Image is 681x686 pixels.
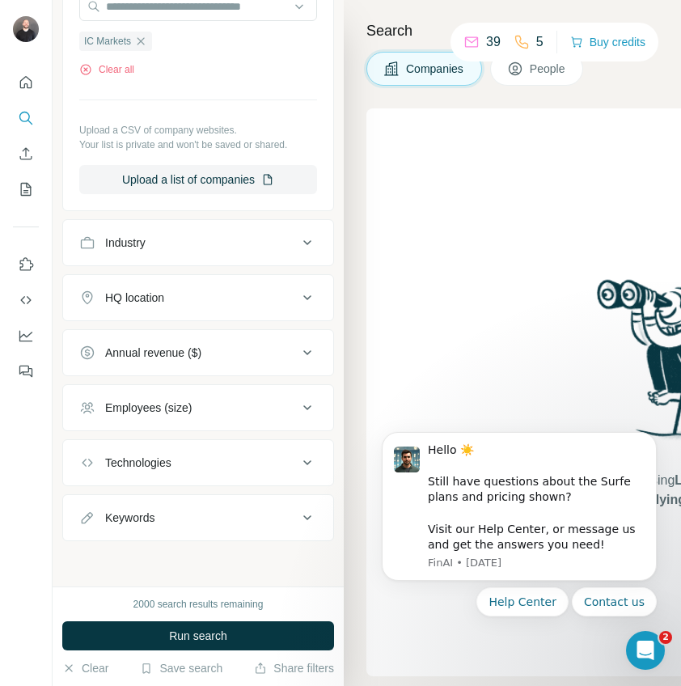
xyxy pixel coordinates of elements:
button: Upload a list of companies [79,165,317,194]
div: 2000 search results remaining [133,597,264,612]
p: Upload a CSV of company websites. [79,123,317,138]
div: Technologies [105,455,171,471]
iframe: Intercom notifications message [357,379,681,642]
button: HQ location [63,278,333,317]
button: Technologies [63,443,333,482]
button: Use Surfe API [13,286,39,315]
div: HQ location [105,290,164,306]
h4: Search [366,19,662,42]
button: Annual revenue ($) [63,333,333,372]
p: 39 [486,32,501,52]
button: My lists [13,175,39,204]
button: Keywords [63,498,333,537]
button: Save search [140,660,222,676]
iframe: Intercom live chat [626,631,665,670]
button: Feedback [13,357,39,386]
button: Share filters [254,660,334,676]
button: Clear all [79,62,134,77]
span: Companies [406,61,465,77]
button: Employees (size) [63,388,333,427]
span: IC Markets [84,34,131,49]
div: Industry [105,235,146,251]
button: Dashboard [13,321,39,350]
button: Use Surfe on LinkedIn [13,250,39,279]
button: Search [13,104,39,133]
button: Buy credits [570,31,645,53]
p: Your list is private and won't be saved or shared. [79,138,317,152]
div: Employees (size) [105,400,192,416]
button: Clear [62,660,108,676]
div: Annual revenue ($) [105,345,201,361]
span: Run search [169,628,227,644]
img: Avatar [13,16,39,42]
button: Industry [63,223,333,262]
span: 2 [659,631,672,644]
p: 5 [536,32,544,52]
div: Keywords [105,510,154,526]
button: Enrich CSV [13,139,39,168]
button: Quick start [13,68,39,97]
button: Run search [62,621,334,650]
span: People [530,61,567,77]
